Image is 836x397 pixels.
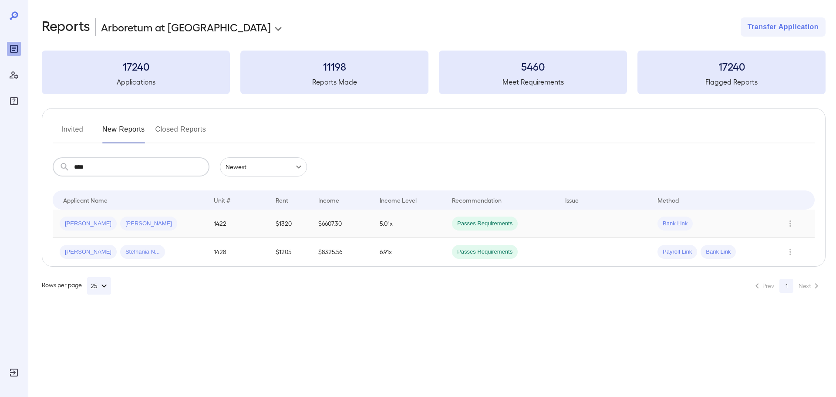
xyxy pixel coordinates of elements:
[101,20,271,34] p: Arboretum at [GEOGRAPHIC_DATA]
[42,77,230,87] h5: Applications
[452,248,518,256] span: Passes Requirements
[783,245,797,259] button: Row Actions
[311,210,373,238] td: $6607.30
[220,157,307,176] div: Newest
[373,210,445,238] td: 5.01x
[42,17,90,37] h2: Reports
[155,122,206,143] button: Closed Reports
[657,248,697,256] span: Payroll Link
[53,122,92,143] button: Invited
[318,195,339,205] div: Income
[565,195,579,205] div: Issue
[42,59,230,73] h3: 17240
[7,94,21,108] div: FAQ
[240,77,428,87] h5: Reports Made
[701,248,736,256] span: Bank Link
[276,195,290,205] div: Rent
[42,51,826,94] summary: 17240Applications11198Reports Made5460Meet Requirements17240Flagged Reports
[240,59,428,73] h3: 11198
[7,68,21,82] div: Manage Users
[214,195,230,205] div: Unit #
[779,279,793,293] button: page 1
[741,17,826,37] button: Transfer Application
[657,220,693,228] span: Bank Link
[60,220,117,228] span: [PERSON_NAME]
[269,210,311,238] td: $1320
[637,77,826,87] h5: Flagged Reports
[120,248,165,256] span: Stefhania N...
[783,217,797,231] button: Row Actions
[207,238,269,266] td: 1428
[87,277,111,295] button: 25
[439,59,627,73] h3: 5460
[748,279,826,293] nav: pagination navigation
[42,277,111,295] div: Rows per page
[657,195,679,205] div: Method
[60,248,117,256] span: [PERSON_NAME]
[207,210,269,238] td: 1422
[7,366,21,380] div: Log Out
[102,122,145,143] button: New Reports
[637,59,826,73] h3: 17240
[452,220,518,228] span: Passes Requirements
[269,238,311,266] td: $1205
[311,238,373,266] td: $8325.56
[120,220,177,228] span: [PERSON_NAME]
[380,195,417,205] div: Income Level
[373,238,445,266] td: 6.91x
[452,195,502,205] div: Recommendation
[439,77,627,87] h5: Meet Requirements
[7,42,21,56] div: Reports
[63,195,108,205] div: Applicant Name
